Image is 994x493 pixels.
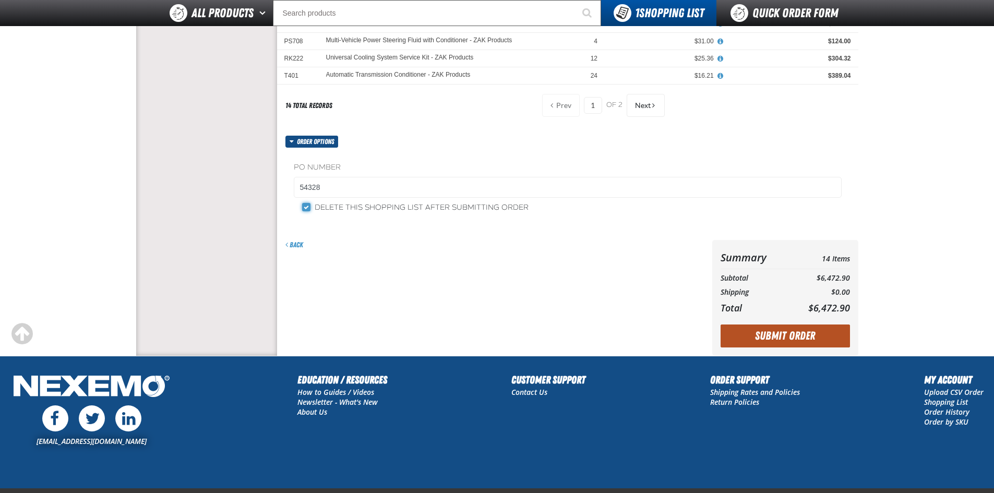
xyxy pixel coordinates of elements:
[728,54,851,63] div: $304.32
[721,324,850,347] button: Submit Order
[627,94,665,117] button: Next Page
[511,387,547,397] a: Contact Us
[302,203,529,213] label: Delete this shopping list after submitting order
[285,241,303,249] a: Back
[924,372,984,388] h2: My Account
[714,71,727,81] button: View All Prices for Automatic Transmission Conditioner - ZAK Products
[710,387,800,397] a: Shipping Rates and Policies
[924,407,969,417] a: Order History
[788,248,849,267] td: 14 Items
[612,54,714,63] div: $25.36
[297,397,378,407] a: Newsletter - What's New
[714,54,727,64] button: View All Prices for Universal Cooling System Service Kit - ZAK Products
[788,271,849,285] td: $6,472.90
[297,372,387,388] h2: Education / Resources
[635,101,651,110] span: Next Page
[924,387,984,397] a: Upload CSV Order
[297,387,374,397] a: How to Guides / Videos
[612,19,714,28] div: $32.62
[326,54,474,62] a: Universal Cooling System Service Kit - ZAK Products
[710,397,759,407] a: Return Policies
[285,101,332,111] div: 14 total records
[788,285,849,299] td: $0.00
[714,37,727,46] button: View All Prices for Multi-Vehicle Power Steering Fluid with Conditioner - ZAK Products
[612,71,714,80] div: $16.21
[808,302,850,314] span: $6,472.90
[285,136,339,148] button: Order options
[294,163,842,173] label: PO Number
[606,101,622,110] span: of 2
[302,203,310,211] input: Delete this shopping list after submitting order
[635,6,639,20] strong: 1
[728,71,851,80] div: $389.04
[635,6,704,20] span: Shopping List
[10,322,33,345] div: Scroll to the top
[721,271,788,285] th: Subtotal
[511,372,585,388] h2: Customer Support
[326,71,471,79] a: Automatic Transmission Conditioner - ZAK Products
[710,372,800,388] h2: Order Support
[277,50,319,67] td: RK222
[191,4,254,22] span: All Products
[37,436,147,446] a: [EMAIL_ADDRESS][DOMAIN_NAME]
[721,248,788,267] th: Summary
[297,407,327,417] a: About Us
[612,37,714,45] div: $31.00
[728,37,851,45] div: $124.00
[591,72,597,79] span: 24
[924,417,968,427] a: Order by SKU
[721,285,788,299] th: Shipping
[10,372,173,403] img: Nexemo Logo
[326,37,512,44] a: Multi-Vehicle Power Steering Fluid with Conditioner - ZAK Products
[924,397,968,407] a: Shopping List
[277,67,319,85] td: T401
[721,299,788,316] th: Total
[594,38,597,45] span: 4
[277,32,319,50] td: PS708
[297,136,338,148] span: Order options
[591,55,597,62] span: 12
[584,97,602,114] input: Current page number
